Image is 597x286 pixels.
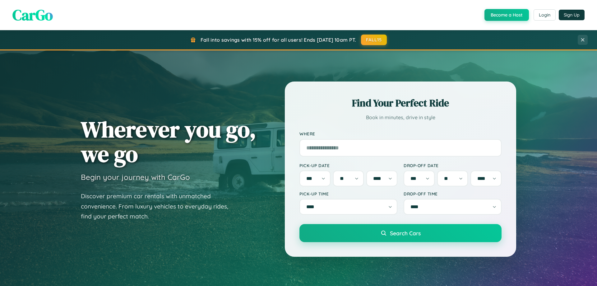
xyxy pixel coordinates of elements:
span: Fall into savings with 15% off for all users! Ends [DATE] 10am PT. [201,37,356,43]
label: Pick-up Time [299,191,397,196]
label: Drop-off Date [404,163,502,168]
button: Become a Host [484,9,529,21]
span: Search Cars [390,230,421,237]
button: Search Cars [299,224,502,242]
p: Book in minutes, drive in style [299,113,502,122]
button: Sign Up [559,10,585,20]
button: FALL15 [361,35,387,45]
h1: Wherever you go, we go [81,117,256,166]
h2: Find Your Perfect Ride [299,96,502,110]
label: Where [299,131,502,137]
label: Drop-off Time [404,191,502,196]
button: Login [534,9,556,21]
h3: Begin your journey with CarGo [81,172,190,182]
span: CarGo [12,5,53,25]
p: Discover premium car rentals with unmatched convenience. From luxury vehicles to everyday rides, ... [81,191,236,222]
label: Pick-up Date [299,163,397,168]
